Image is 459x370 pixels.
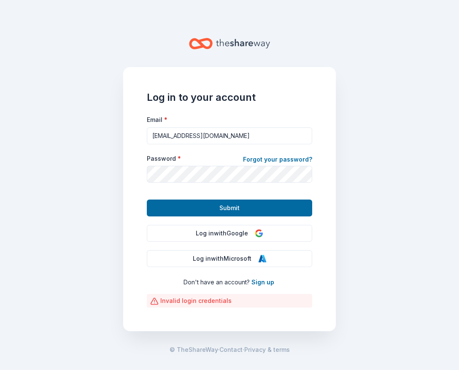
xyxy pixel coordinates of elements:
label: Password [147,154,181,163]
span: Don ' t have an account? [184,278,250,286]
div: Invalid login credentials [147,294,312,308]
span: © TheShareWay [170,346,218,353]
a: Privacy & terms [244,345,290,355]
label: Email [147,116,167,124]
a: Contact [219,345,243,355]
img: Microsoft Logo [258,254,267,263]
button: Log inwithGoogle [147,225,312,242]
a: Forgot your password? [243,154,312,166]
span: · · [170,345,290,355]
a: Sign up [251,278,274,286]
a: Home [189,34,270,54]
span: Submit [219,203,240,213]
h1: Log in to your account [147,91,312,104]
button: Log inwithMicrosoft [147,250,312,267]
img: Google Logo [255,229,263,238]
button: Submit [147,200,312,216]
